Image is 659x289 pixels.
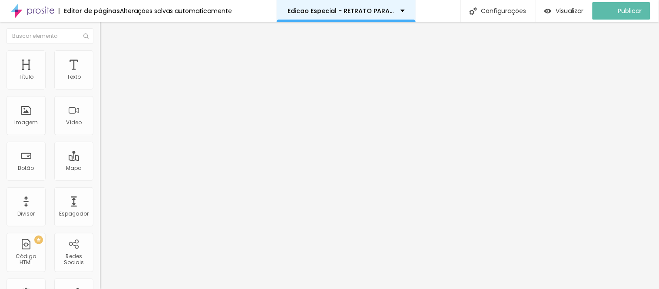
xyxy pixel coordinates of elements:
[18,165,34,171] div: Botão
[59,211,89,217] div: Espaçador
[536,2,593,20] button: Visualizar
[120,8,232,14] div: Alterações salvas automaticamente
[14,120,38,126] div: Imagem
[17,211,35,217] div: Divisor
[470,7,477,15] img: Icone
[618,7,642,14] span: Publicar
[59,8,120,14] div: Editor de páginas
[83,33,89,39] img: Icone
[67,74,81,80] div: Texto
[556,7,584,14] span: Visualizar
[544,7,552,15] img: view-1.svg
[56,253,91,266] div: Redes Sociais
[9,253,43,266] div: Código HTML
[593,2,650,20] button: Publicar
[66,165,82,171] div: Mapa
[288,8,394,14] p: Edicao Especial - RETRATO PARA PERFIL
[100,22,659,289] iframe: Editor
[7,28,93,44] input: Buscar elemento
[19,74,33,80] div: Título
[66,120,82,126] div: Vídeo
